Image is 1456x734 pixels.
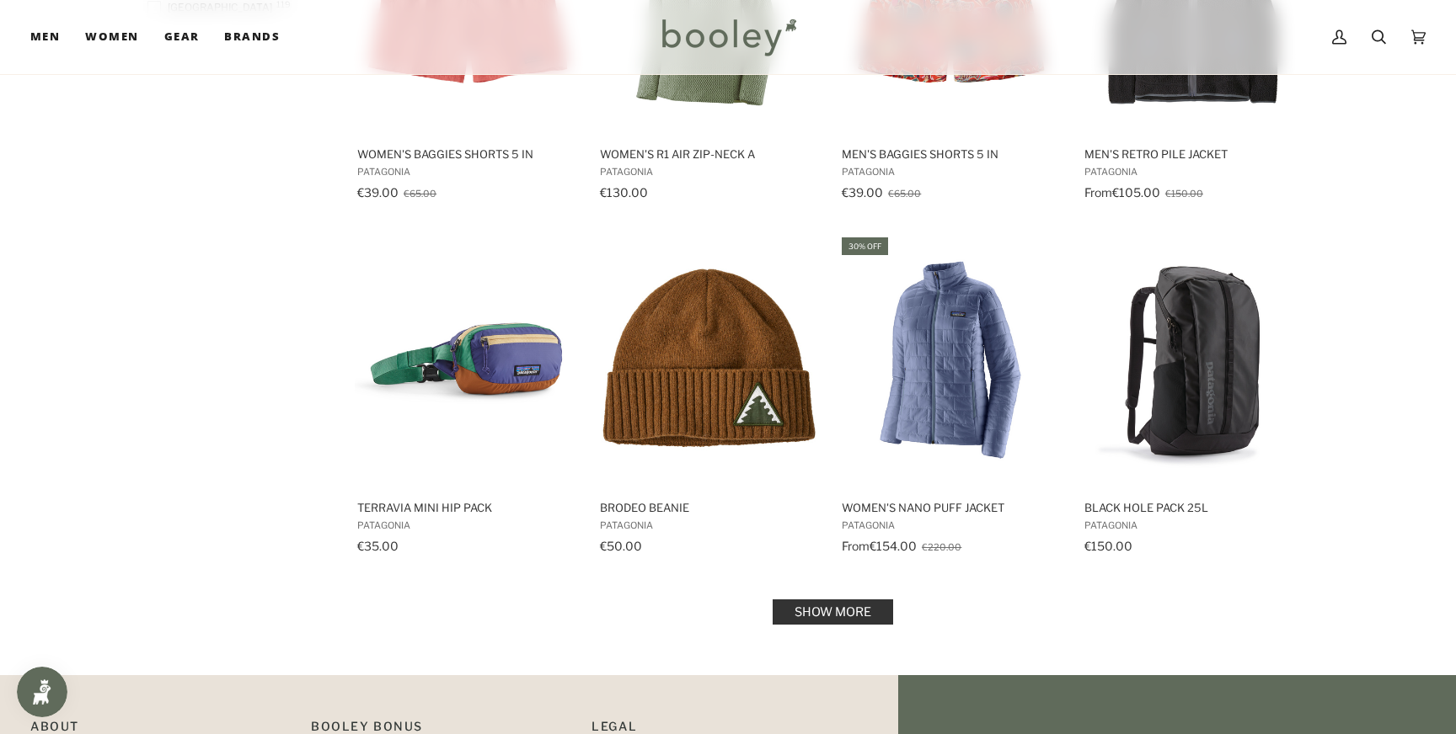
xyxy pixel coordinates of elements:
span: €154.00 [870,539,917,553]
span: Black Hole Pack 25L [1084,500,1303,515]
img: Patagonia Black Hole Pack 25L Black / Black - Booley Galway [1082,250,1305,473]
span: €39.00 [842,185,883,199]
span: €105.00 [1112,185,1160,199]
span: €50.00 [600,539,642,553]
div: Pagination [357,604,1309,620]
span: Women's Baggies Shorts 5 in [357,146,575,162]
span: Patagonia [357,519,575,531]
span: €130.00 [600,185,648,199]
span: Men's Baggies Shorts 5 in [842,146,1060,162]
a: Brodeo Beanie [597,235,821,559]
span: Men [30,29,60,45]
span: Patagonia [600,519,818,531]
span: €65.00 [888,188,921,199]
img: Patagonia Brodeo Beanie Dawn Tracks Patch: Shelter Brown - Booley Galway [597,250,821,473]
span: Men's Retro Pile Jacket [1084,146,1303,162]
div: 30% off [842,237,888,255]
iframe: Button to open loyalty program pop-up [17,667,67,717]
span: €65.00 [404,188,436,199]
span: Patagonia [1084,519,1303,531]
span: Terravia Mini Hip Pack [357,500,575,515]
span: Women's Nano Puff Jacket [842,500,1060,515]
span: Patagonia [842,166,1060,178]
span: Gear [164,29,200,45]
span: Patagonia [1084,166,1303,178]
span: €220.00 [922,541,961,553]
a: Terravia Mini Hip Pack [355,235,578,559]
a: Women's Nano Puff Jacket [839,235,1063,559]
span: Brodeo Beanie [600,500,818,515]
span: Women's R1 Air Zip-Neck A [600,146,818,162]
span: Patagonia [357,166,575,178]
img: Patagonia Terravia Mini Hip Pack Solstice Purple - Booley Galway [355,250,578,473]
span: €150.00 [1084,539,1132,553]
a: Show more [773,599,893,625]
span: From [842,539,870,553]
span: Patagonia [842,519,1060,531]
span: €39.00 [357,185,399,199]
span: Patagonia [600,166,818,178]
span: €150.00 [1165,188,1203,199]
span: €35.00 [357,539,399,553]
span: From [1084,185,1112,199]
span: Brands [224,29,280,45]
img: Booley [655,13,802,61]
img: Patagonia Women's Nano Puff Jacket Current Blue - Booley Galway [839,250,1063,473]
span: Women [85,29,138,45]
a: Black Hole Pack 25L [1082,235,1305,559]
